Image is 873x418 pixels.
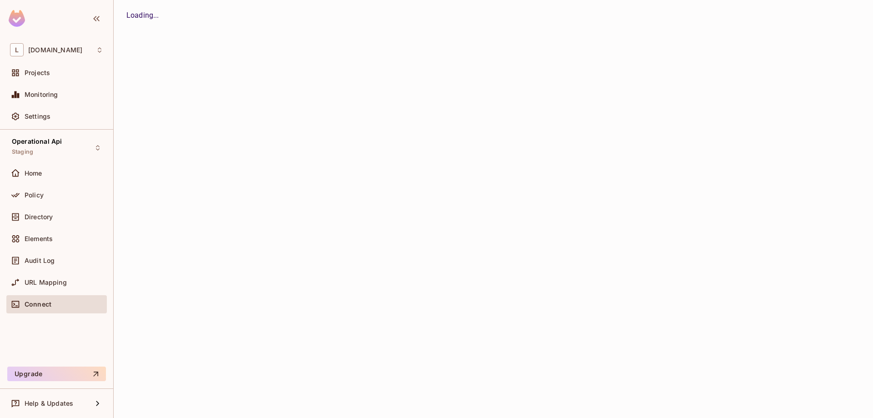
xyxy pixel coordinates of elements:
[25,400,73,407] span: Help & Updates
[25,69,50,76] span: Projects
[12,148,33,156] span: Staging
[10,43,24,56] span: L
[25,301,51,308] span: Connect
[9,10,25,27] img: SReyMgAAAABJRU5ErkJggg==
[25,170,42,177] span: Home
[28,46,82,54] span: Workspace: lakpa.cl
[12,138,62,145] span: Operational Api
[25,191,44,199] span: Policy
[25,113,50,120] span: Settings
[25,91,58,98] span: Monitoring
[25,213,53,221] span: Directory
[7,367,106,381] button: Upgrade
[25,257,55,264] span: Audit Log
[126,10,860,21] div: Loading...
[25,235,53,242] span: Elements
[25,279,67,286] span: URL Mapping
